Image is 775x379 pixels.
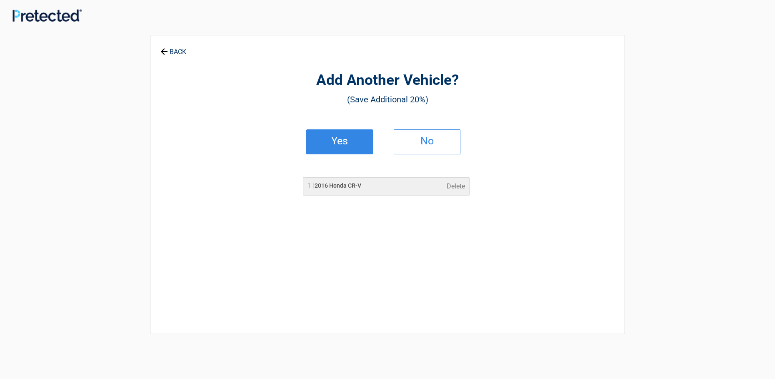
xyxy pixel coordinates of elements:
[307,181,315,189] span: 1 |
[315,138,364,144] h2: Yes
[447,181,465,191] a: Delete
[12,9,82,22] img: Main Logo
[307,181,361,190] h2: 2016 Honda CR-V
[159,41,188,55] a: BACK
[196,71,579,90] h2: Add Another Vehicle?
[196,92,579,107] h3: (Save Additional 20%)
[402,138,452,144] h2: No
